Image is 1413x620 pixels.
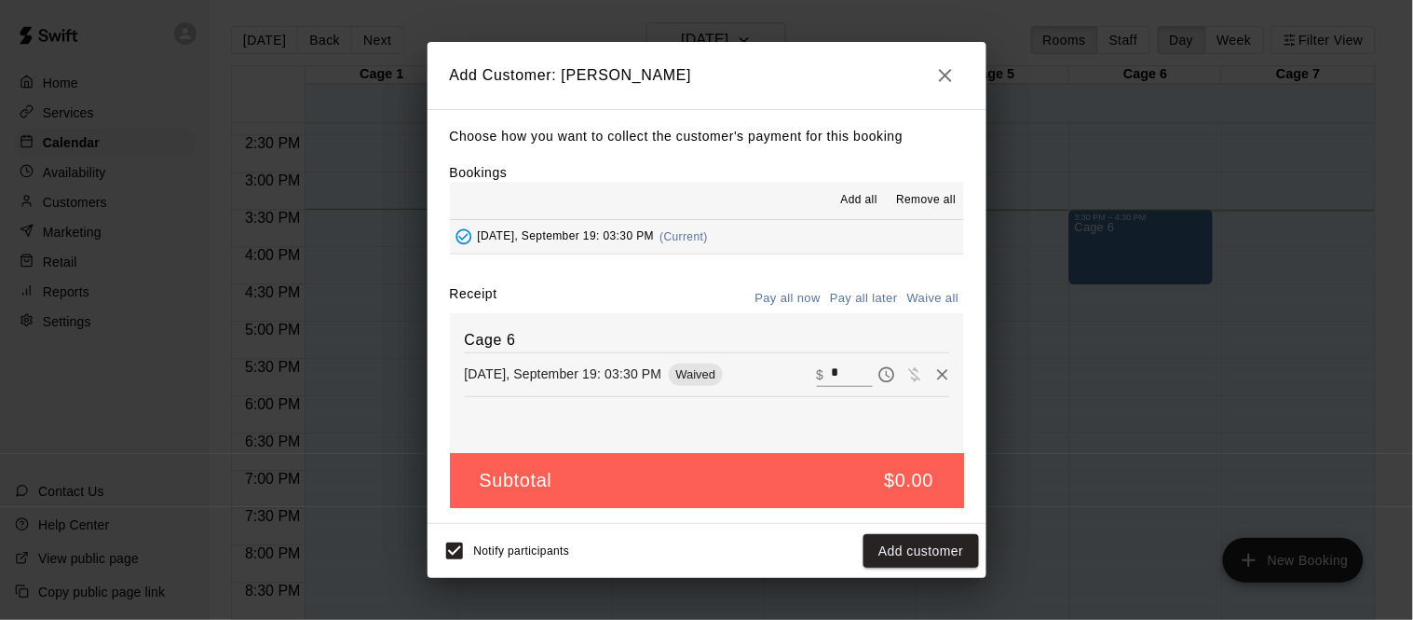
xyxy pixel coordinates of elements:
h5: Subtotal [480,468,552,493]
span: Waived [669,367,724,381]
button: Pay all later [825,284,903,313]
button: Waive all [903,284,964,313]
p: Choose how you want to collect the customer's payment for this booking [450,125,964,148]
button: Added - Collect Payment [450,223,478,251]
button: Remove all [889,186,963,215]
label: Receipt [450,284,497,313]
span: [DATE], September 19: 03:30 PM [478,230,655,243]
h5: $0.00 [884,468,933,493]
span: Waive payment [901,365,929,381]
p: $ [817,365,824,384]
h6: Cage 6 [465,328,949,352]
span: Notify participants [474,544,570,558]
button: Add customer [863,534,978,569]
button: Pay all now [751,284,826,313]
p: [DATE], September 19: 03:30 PM [465,365,662,383]
span: Remove all [896,191,956,210]
label: Bookings [450,165,508,180]
span: Pay later [873,365,901,381]
span: Add all [841,191,878,210]
h2: Add Customer: [PERSON_NAME] [428,42,986,109]
button: Added - Collect Payment[DATE], September 19: 03:30 PM(Current) [450,220,964,255]
span: (Current) [659,230,708,243]
button: Add all [829,186,889,215]
button: Remove [929,361,957,389]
